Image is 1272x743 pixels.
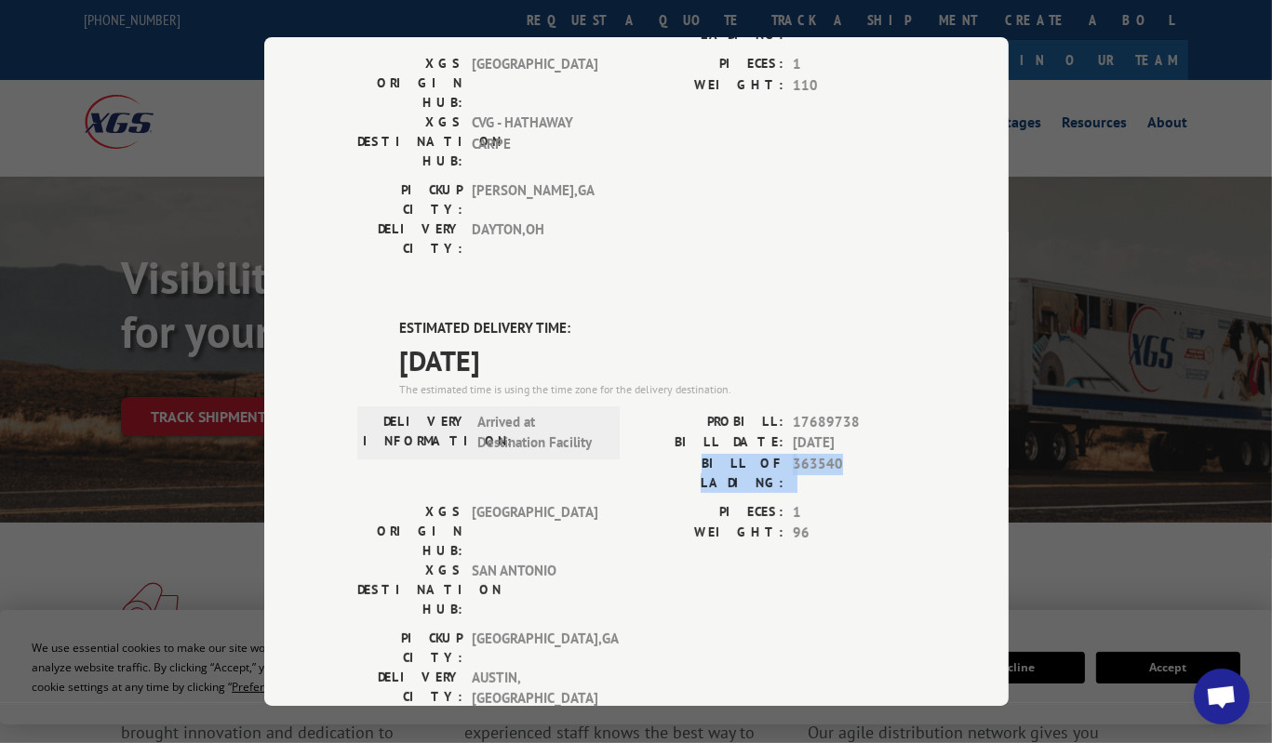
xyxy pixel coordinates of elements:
[399,339,916,381] span: [DATE]
[472,180,597,219] span: [PERSON_NAME] , GA
[357,54,462,113] label: XGS ORIGIN HUB:
[793,54,916,75] span: 1
[357,502,462,561] label: XGS ORIGIN HUB:
[472,629,597,668] span: [GEOGRAPHIC_DATA] , GA
[793,502,916,524] span: 1
[363,412,468,454] label: DELIVERY INFORMATION:
[636,54,783,75] label: PIECES:
[357,629,462,668] label: PICKUP CITY:
[636,412,783,433] label: PROBILL:
[357,180,462,219] label: PICKUP CITY:
[793,432,916,454] span: [DATE]
[472,113,597,171] span: CVG - HATHAWAY CARPE
[357,219,462,259] label: DELIVERY CITY:
[472,219,597,259] span: DAYTON , OH
[793,412,916,433] span: 17689738
[399,381,916,398] div: The estimated time is using the time zone for the delivery destination.
[636,523,783,544] label: WEIGHT:
[793,523,916,544] span: 96
[1194,669,1250,724] div: Open chat
[472,502,597,561] span: [GEOGRAPHIC_DATA]
[357,113,462,171] label: XGS DESTINATION HUB:
[636,502,783,524] label: PIECES:
[636,75,783,97] label: WEIGHT:
[636,432,783,454] label: BILL DATE:
[636,454,783,493] label: BILL OF LADING:
[636,6,783,45] label: BILL OF LADING:
[793,6,916,45] span: 363540
[477,412,603,454] span: Arrived at Destination Facility
[357,668,462,710] label: DELIVERY CITY:
[472,54,597,113] span: [GEOGRAPHIC_DATA]
[472,561,597,619] span: SAN ANTONIO
[793,454,916,493] span: 363540
[399,318,916,339] label: ESTIMATED DELIVERY TIME:
[472,668,597,710] span: AUSTIN , [GEOGRAPHIC_DATA]
[357,561,462,619] label: XGS DESTINATION HUB:
[793,75,916,97] span: 110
